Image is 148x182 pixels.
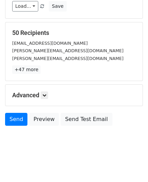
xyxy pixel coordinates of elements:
h5: Advanced [12,92,136,99]
small: [PERSON_NAME][EMAIL_ADDRESS][DOMAIN_NAME] [12,48,124,53]
a: Send [5,113,27,126]
a: +47 more [12,65,41,74]
h5: 50 Recipients [12,29,136,37]
a: Send Test Email [61,113,112,126]
small: [EMAIL_ADDRESS][DOMAIN_NAME] [12,41,88,46]
button: Save [49,1,66,12]
a: Preview [29,113,59,126]
iframe: Chat Widget [114,149,148,182]
a: Load... [12,1,38,12]
small: [PERSON_NAME][EMAIL_ADDRESS][DOMAIN_NAME] [12,56,124,61]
